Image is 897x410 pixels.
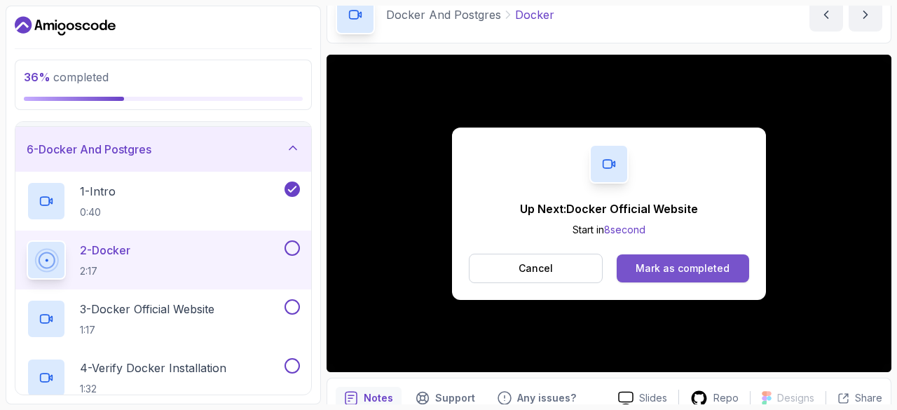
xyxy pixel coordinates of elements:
[15,127,311,172] button: 6-Docker And Postgres
[604,224,645,235] span: 8 second
[520,223,698,237] p: Start in
[826,391,882,405] button: Share
[515,6,554,23] p: Docker
[489,387,584,409] button: Feedback button
[517,391,576,405] p: Any issues?
[855,391,882,405] p: Share
[327,55,891,372] iframe: To enrich screen reader interactions, please activate Accessibility in Grammarly extension settings
[15,15,116,37] a: Dashboard
[407,387,484,409] button: Support button
[336,387,402,409] button: notes button
[24,70,109,84] span: completed
[777,391,814,405] p: Designs
[364,391,393,405] p: Notes
[80,360,226,376] p: 4 - Verify Docker Installation
[607,391,678,406] a: Slides
[27,299,300,339] button: 3-Docker Official Website1:17
[80,301,214,317] p: 3 - Docker Official Website
[469,254,603,283] button: Cancel
[27,182,300,221] button: 1-Intro0:40
[80,323,214,337] p: 1:17
[80,242,130,259] p: 2 - Docker
[27,141,151,158] h3: 6 - Docker And Postgres
[386,6,501,23] p: Docker And Postgres
[639,391,667,405] p: Slides
[24,70,50,84] span: 36 %
[80,183,116,200] p: 1 - Intro
[27,358,300,397] button: 4-Verify Docker Installation1:32
[636,261,730,275] div: Mark as completed
[617,254,749,282] button: Mark as completed
[80,382,226,396] p: 1:32
[435,391,475,405] p: Support
[27,240,300,280] button: 2-Docker2:17
[519,261,553,275] p: Cancel
[80,264,130,278] p: 2:17
[520,200,698,217] p: Up Next: Docker Official Website
[80,205,116,219] p: 0:40
[679,390,750,407] a: Repo
[713,391,739,405] p: Repo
